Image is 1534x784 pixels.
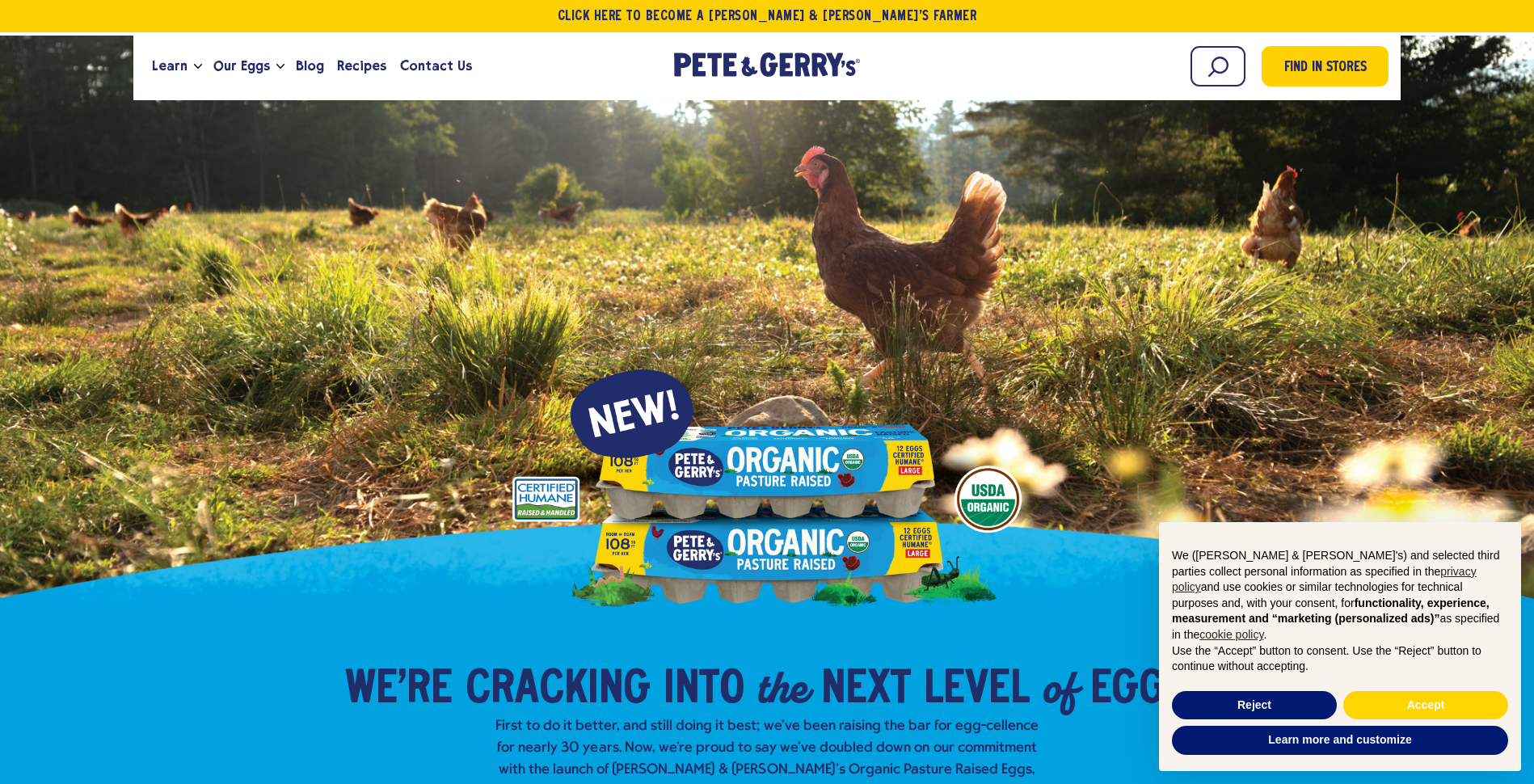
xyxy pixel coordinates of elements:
[757,658,808,716] em: the
[331,44,393,88] a: Recipes
[394,44,478,88] a: Contact Us
[194,64,202,70] button: Open the dropdown menu for Learn
[276,64,284,70] button: Open the dropdown menu for Our Eggs
[1172,643,1508,675] p: Use the “Accept” button to consent. Use the “Reject” button to continue without accepting.
[1090,666,1189,714] span: Eggs​
[1172,726,1508,755] button: Learn more and customize
[337,56,386,76] span: Recipes
[924,666,1030,714] span: Level
[289,44,331,88] a: Blog
[145,44,194,88] a: Learn
[466,666,651,714] span: Cracking
[296,56,324,76] span: Blog
[821,666,911,714] span: Next
[1043,658,1077,716] em: of
[1262,46,1389,86] a: Find in Stores
[1172,548,1508,643] p: We ([PERSON_NAME] & [PERSON_NAME]'s) and selected third parties collect personal information as s...
[207,44,276,88] a: Our Eggs
[345,666,453,714] span: We’re
[1343,691,1508,720] button: Accept
[1172,691,1337,720] button: Reject
[1191,46,1245,86] input: Search
[400,56,472,76] span: Contact Us
[1199,628,1263,641] a: cookie policy
[1146,509,1534,784] div: Notice
[213,56,270,76] span: Our Eggs
[664,666,744,714] span: into
[1284,57,1367,79] span: Find in Stores
[152,56,188,76] span: Learn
